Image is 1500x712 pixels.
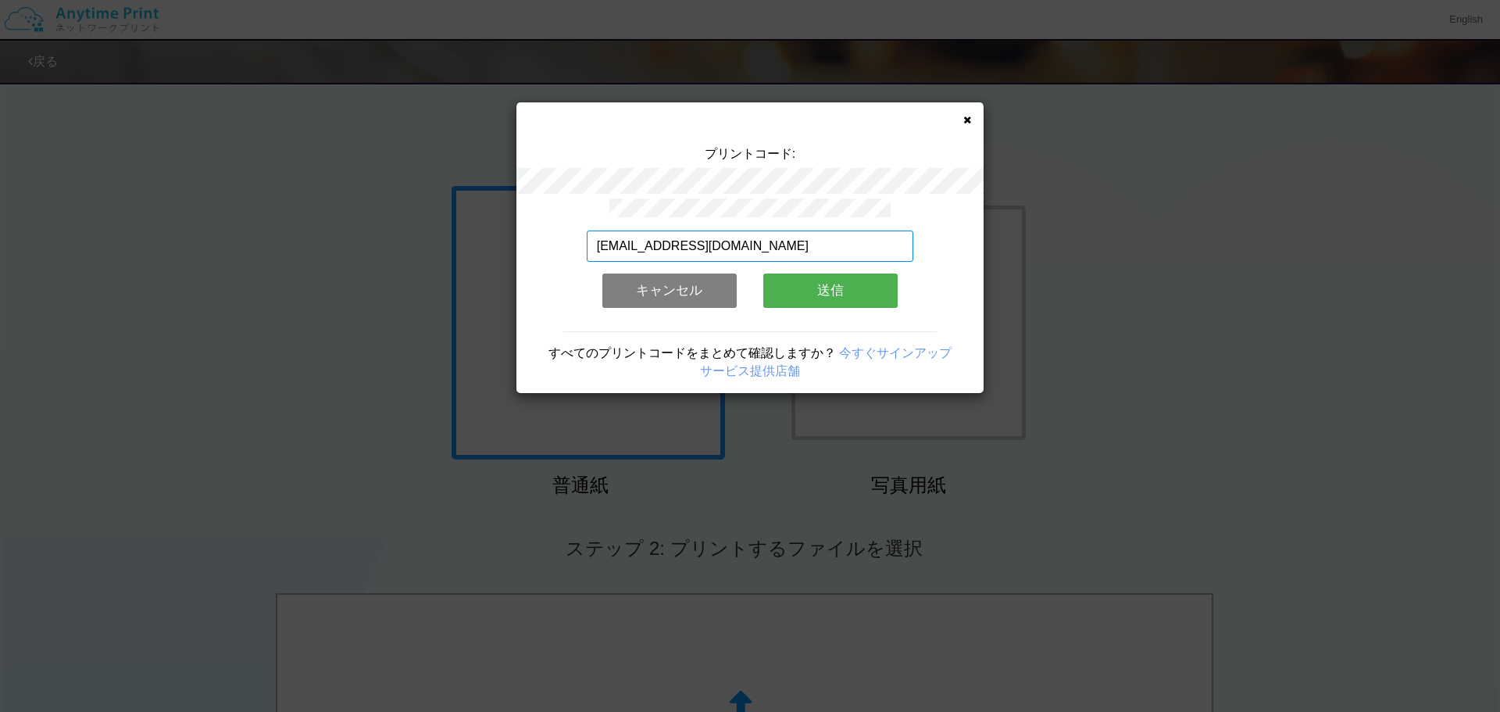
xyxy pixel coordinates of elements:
[587,231,914,262] input: メールアドレス
[763,274,898,308] button: 送信
[602,274,737,308] button: キャンセル
[839,346,952,360] a: 今すぐサインアップ
[700,364,800,377] a: サービス提供店舗
[705,147,795,160] span: プリントコード:
[548,346,836,360] span: すべてのプリントコードをまとめて確認しますか？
